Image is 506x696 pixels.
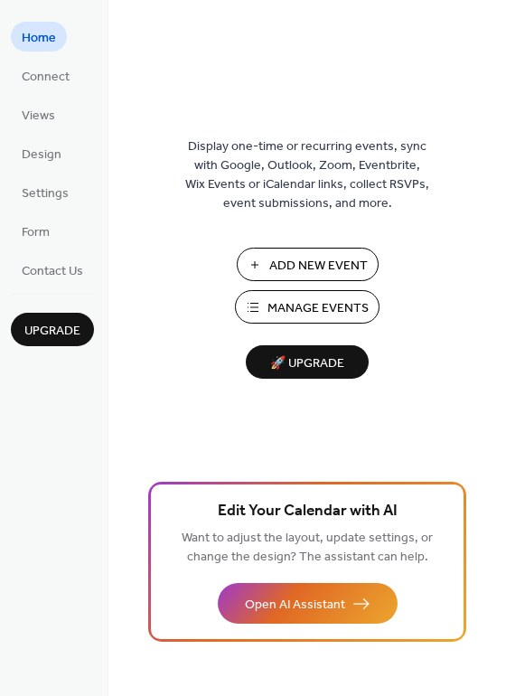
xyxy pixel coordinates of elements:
[11,22,67,52] a: Home
[245,596,345,615] span: Open AI Assistant
[22,29,56,48] span: Home
[185,137,429,213] span: Display one-time or recurring events, sync with Google, Outlook, Zoom, Eventbrite, Wix Events or ...
[11,216,61,246] a: Form
[237,248,379,281] button: Add New Event
[22,107,55,126] span: Views
[235,290,379,324] button: Manage Events
[22,146,61,165] span: Design
[11,177,80,207] a: Settings
[22,184,69,203] span: Settings
[218,499,398,524] span: Edit Your Calendar with AI
[11,61,80,90] a: Connect
[182,526,433,569] span: Want to adjust the layout, update settings, or change the design? The assistant can help.
[22,68,70,87] span: Connect
[11,313,94,346] button: Upgrade
[218,583,398,624] button: Open AI Assistant
[246,345,369,379] button: 🚀 Upgrade
[24,322,80,341] span: Upgrade
[257,352,358,376] span: 🚀 Upgrade
[11,255,94,285] a: Contact Us
[269,257,368,276] span: Add New Event
[11,99,66,129] a: Views
[22,223,50,242] span: Form
[267,299,369,318] span: Manage Events
[22,262,83,281] span: Contact Us
[11,138,72,168] a: Design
